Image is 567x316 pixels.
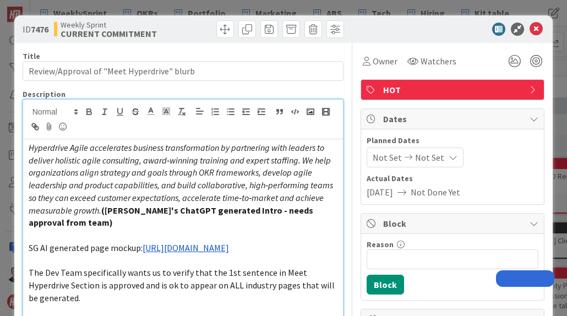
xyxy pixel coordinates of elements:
span: Planned Dates [367,135,538,146]
span: Dates [383,112,524,126]
span: SG AI generated page mockup: [29,242,143,253]
button: Block [367,275,404,295]
b: 7476 [31,24,48,35]
span: Watchers [421,55,456,68]
label: Title [23,51,40,61]
span: Not Set [373,151,402,164]
span: Not Set [415,151,444,164]
span: [DATE] [367,186,393,199]
span: Actual Dates [367,173,538,184]
span: HOT [383,83,524,96]
span: Weekly Sprint [61,20,157,29]
span: Block [383,217,524,230]
span: Description [23,89,66,99]
span: Owner [373,55,397,68]
em: Hyperdrive Agile accelerates business transformation by partnering with leaders to deliver holist... [29,142,335,216]
input: type card name here... [23,61,344,81]
span: ID [23,23,48,36]
strong: ([PERSON_NAME]'s ChatGPT generated Intro - needs approval from team) [29,205,315,228]
span: Not Done Yet [411,186,460,199]
span: The Dev Team specifically wants us to verify that the 1st sentence in Meet Hyperdrive Section is ... [29,267,336,303]
a: [URL][DOMAIN_NAME] [143,242,229,253]
b: CURRENT COMMITMENT [61,29,157,38]
label: Reason [367,239,394,249]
